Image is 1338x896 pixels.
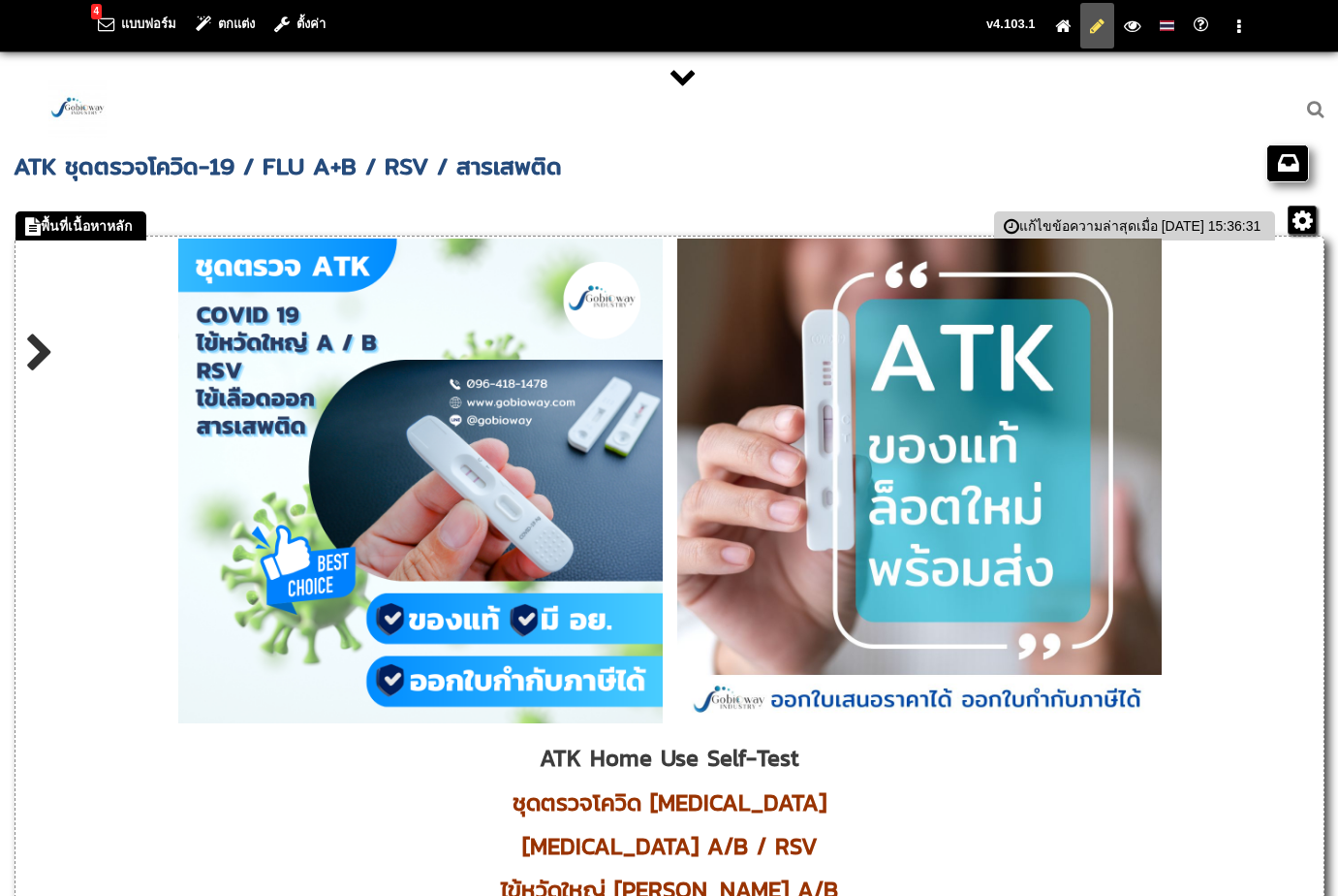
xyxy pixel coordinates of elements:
[1267,145,1308,181] div: คลังเนื้อหา (ไม่แสดงในเมนู)
[677,239,1162,723] img: ชุดตรวจ ATK โควิด COVID-19 ไข้หวัดใหญ่ สายพันธ์ A/B FLU A+B RSV สารเสพติด ไข้เลือดออก ไวรัสทางเดิ...
[522,829,818,863] span: [MEDICAL_DATA] A/B / RSV
[178,239,663,723] img: ชุดตรวจ ATK โควิด COVID-19 ไข้หวัดใหญ่ สายพันธ์ A/B FLU A+B RSV สารเสพติด ไข้เลือดออก ไวรัสทางเดิ...
[669,62,697,89] div: ซ่อนพื้นที่ส่วนหัว
[25,334,55,378] div: แสดงรูปภาพ
[994,211,1275,240] div: เปิดประวัติการแก้ไข
[540,741,799,775] span: ATK Home Use Self-Test
[274,16,326,31] a: ตั้งค่า
[1114,3,1150,48] li: มุมมองผู้ชม
[513,785,826,819] span: ชุดตรวจโควิด [MEDICAL_DATA]
[1055,18,1071,33] a: ไปยังหน้าแรก
[98,16,176,31] a: แบบฟอร์ม
[196,16,255,31] a: ตกแต่ง
[14,154,1323,177] span: ATK ชุดตรวจโควิด-19 / FLU A+B / RSV / สารเสพติด
[16,211,146,240] div: ลากเพื่อย้ายตำแหน่ง
[91,4,103,19] div: 4
[48,80,107,138] img: large-1644130236041.jpg
[1080,3,1114,48] li: มุมมองแก้ไข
